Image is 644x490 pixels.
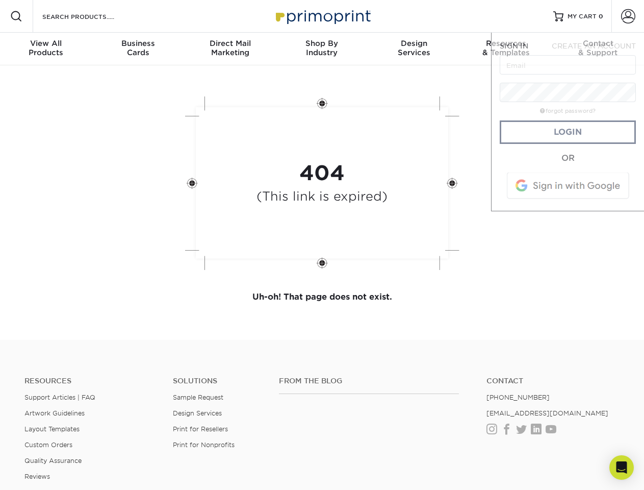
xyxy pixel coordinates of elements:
a: [PHONE_NUMBER] [486,394,550,401]
input: Email [500,55,636,75]
a: BusinessCards [92,33,184,65]
a: Layout Templates [24,425,80,433]
h4: (This link is expired) [256,189,388,204]
a: DesignServices [368,33,460,65]
span: Resources [460,39,552,48]
div: Open Intercom Messenger [609,455,634,480]
h4: Resources [24,377,158,385]
a: Sample Request [173,394,223,401]
span: 0 [599,13,603,20]
a: Support Articles | FAQ [24,394,95,401]
div: OR [500,152,636,164]
input: SEARCH PRODUCTS..... [41,10,141,22]
span: Direct Mail [184,39,276,48]
a: Print for Resellers [173,425,228,433]
span: Business [92,39,184,48]
strong: Uh-oh! That page does not exist. [252,292,392,302]
strong: 404 [299,161,345,185]
a: Design Services [173,409,222,417]
a: Quality Assurance [24,457,82,464]
a: Contact [486,377,620,385]
a: Login [500,120,636,144]
div: & Templates [460,39,552,57]
div: Marketing [184,39,276,57]
h4: From the Blog [279,377,459,385]
div: Cards [92,39,184,57]
div: Services [368,39,460,57]
h4: Solutions [173,377,264,385]
span: Shop By [276,39,368,48]
div: Industry [276,39,368,57]
a: Artwork Guidelines [24,409,85,417]
span: SIGN IN [500,42,528,50]
a: Direct MailMarketing [184,33,276,65]
img: Primoprint [271,5,373,27]
a: Shop ByIndustry [276,33,368,65]
span: CREATE AN ACCOUNT [552,42,636,50]
a: Print for Nonprofits [173,441,235,449]
a: forgot password? [540,108,596,114]
a: Resources& Templates [460,33,552,65]
span: MY CART [568,12,597,21]
a: [EMAIL_ADDRESS][DOMAIN_NAME] [486,409,608,417]
a: Reviews [24,473,50,480]
a: Custom Orders [24,441,72,449]
span: Design [368,39,460,48]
